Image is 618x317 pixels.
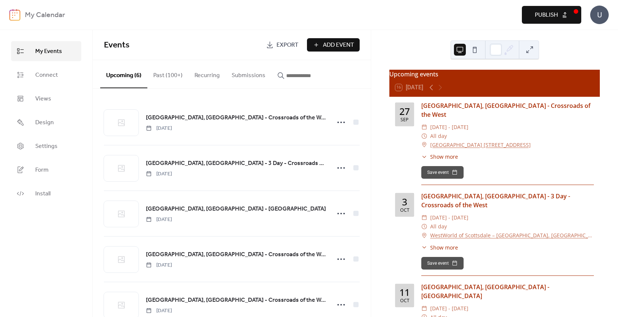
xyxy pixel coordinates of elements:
[9,9,20,21] img: logo
[400,298,409,303] div: Oct
[35,142,58,151] span: Settings
[421,213,427,222] div: ​
[430,231,594,240] a: WestWorld of Scottsdale – [GEOGRAPHIC_DATA], [GEOGRAPHIC_DATA], [STREET_ADDRESS]
[146,307,172,315] span: [DATE]
[430,153,458,161] span: Show more
[146,113,326,123] a: [GEOGRAPHIC_DATA], [GEOGRAPHIC_DATA] - Crossroads of the West
[535,11,558,20] span: Publish
[261,38,304,52] a: Export
[421,244,427,251] div: ​
[430,304,468,313] span: [DATE] - [DATE]
[277,41,298,50] span: Export
[307,38,360,52] button: Add Event
[430,213,468,222] span: [DATE] - [DATE]
[11,41,81,61] a: My Events
[421,244,458,251] button: ​Show more
[421,123,427,132] div: ​
[11,160,81,180] a: Form
[323,41,354,50] span: Add Event
[389,70,600,79] div: Upcoming events
[522,6,581,24] button: Publish
[421,101,594,119] div: [GEOGRAPHIC_DATA], [GEOGRAPHIC_DATA] - Crossroads of the West
[400,118,409,122] div: Sep
[421,141,427,149] div: ​
[421,231,427,240] div: ​
[146,159,326,168] span: [GEOGRAPHIC_DATA], [GEOGRAPHIC_DATA] - 3 Day - Crossroads of the West
[146,250,326,259] span: [GEOGRAPHIC_DATA], [GEOGRAPHIC_DATA] - Crossroads of the West
[399,107,410,116] div: 27
[421,192,594,209] div: [GEOGRAPHIC_DATA], [GEOGRAPHIC_DATA] - 3 Day - Crossroads of the West
[11,112,81,132] a: Design
[400,208,409,213] div: Oct
[421,166,464,179] button: Save event
[430,244,458,251] span: Show more
[146,216,172,224] span: [DATE]
[146,204,326,214] a: [GEOGRAPHIC_DATA], [GEOGRAPHIC_DATA] - [GEOGRAPHIC_DATA]
[11,184,81,204] a: Install
[100,60,147,88] button: Upcoming (6)
[430,123,468,132] span: [DATE] - [DATE]
[11,136,81,156] a: Settings
[146,261,172,269] span: [DATE]
[421,153,427,161] div: ​
[146,296,326,305] span: [GEOGRAPHIC_DATA], [GEOGRAPHIC_DATA] - Crossroads of the West
[430,222,447,231] span: All day
[421,153,458,161] button: ​Show more
[25,8,65,22] b: My Calendar
[11,65,81,85] a: Connect
[35,118,54,127] span: Design
[189,60,226,87] button: Recurring
[421,257,464,270] button: Save event
[430,141,531,149] a: [GEOGRAPHIC_DATA] [STREET_ADDRESS]
[590,6,609,24] div: U
[146,125,172,132] span: [DATE]
[35,189,50,198] span: Install
[421,132,427,141] div: ​
[147,60,189,87] button: Past (100+)
[146,250,326,260] a: [GEOGRAPHIC_DATA], [GEOGRAPHIC_DATA] - Crossroads of the West
[402,197,407,207] div: 3
[146,295,326,305] a: [GEOGRAPHIC_DATA], [GEOGRAPHIC_DATA] - Crossroads of the West
[421,283,594,300] div: [GEOGRAPHIC_DATA], [GEOGRAPHIC_DATA] - [GEOGRAPHIC_DATA]
[35,47,62,56] span: My Events
[35,95,51,103] span: Views
[104,37,130,53] span: Events
[421,222,427,231] div: ​
[430,132,447,141] span: All day
[35,166,49,175] span: Form
[226,60,271,87] button: Submissions
[399,288,410,297] div: 11
[146,159,326,168] a: [GEOGRAPHIC_DATA], [GEOGRAPHIC_DATA] - 3 Day - Crossroads of the West
[146,113,326,122] span: [GEOGRAPHIC_DATA], [GEOGRAPHIC_DATA] - Crossroads of the West
[11,89,81,109] a: Views
[146,170,172,178] span: [DATE]
[421,304,427,313] div: ​
[35,71,58,80] span: Connect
